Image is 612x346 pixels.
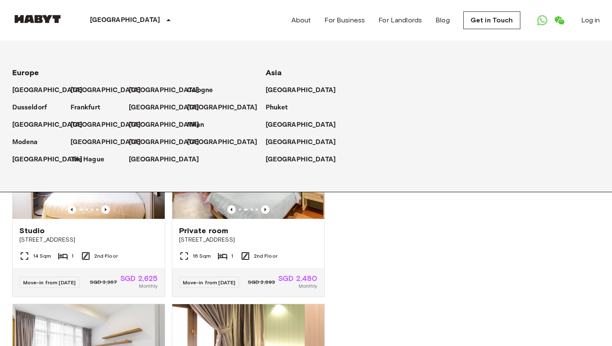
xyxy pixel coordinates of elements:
a: Milan [187,120,213,130]
span: 1 [231,252,233,260]
a: Open WhatsApp [534,12,551,29]
p: [GEOGRAPHIC_DATA] [266,155,336,165]
a: Marketing picture of unit SG-01-111-002-001Previous imagePrevious imageStudio[STREET_ADDRESS]14 S... [12,117,165,297]
span: SGD 2,625 [120,275,158,282]
a: Frankfurt [71,103,109,113]
a: [GEOGRAPHIC_DATA] [71,85,150,95]
span: 16 Sqm [193,252,211,260]
a: [GEOGRAPHIC_DATA] [187,137,266,147]
span: SGD 3,367 [90,278,117,286]
span: SGD 2,480 [278,275,317,282]
a: [GEOGRAPHIC_DATA] [129,137,208,147]
p: [GEOGRAPHIC_DATA] [129,137,199,147]
span: Monthly [299,282,317,290]
span: Monthly [139,282,158,290]
p: [GEOGRAPHIC_DATA] [129,85,199,95]
p: Milan [187,120,204,130]
a: [GEOGRAPHIC_DATA] [12,155,91,165]
button: Previous image [227,205,236,214]
a: [GEOGRAPHIC_DATA] [187,103,266,113]
p: [GEOGRAPHIC_DATA] [129,103,199,113]
a: [GEOGRAPHIC_DATA] [266,120,345,130]
a: [GEOGRAPHIC_DATA] [266,137,345,147]
a: [GEOGRAPHIC_DATA] [71,137,150,147]
a: [GEOGRAPHIC_DATA] [12,85,91,95]
p: Frankfurt [71,103,100,113]
a: [GEOGRAPHIC_DATA] [12,120,91,130]
p: Modena [12,137,38,147]
a: Blog [435,15,450,25]
p: The Hague [71,155,104,165]
p: [GEOGRAPHIC_DATA] [187,137,258,147]
a: Get in Touch [463,11,520,29]
a: The Hague [71,155,113,165]
button: Previous image [261,205,269,214]
span: 14 Sqm [33,252,52,260]
p: Phuket [266,103,288,113]
p: [GEOGRAPHIC_DATA] [187,103,258,113]
a: Phuket [266,103,296,113]
a: [GEOGRAPHIC_DATA] [129,155,208,165]
a: Open WeChat [551,12,568,29]
p: [GEOGRAPHIC_DATA] [129,155,199,165]
p: [GEOGRAPHIC_DATA] [266,137,336,147]
a: For Business [324,15,365,25]
a: [GEOGRAPHIC_DATA] [266,155,345,165]
a: Cologne [187,85,222,95]
button: Previous image [101,205,110,214]
p: Cologne [187,85,213,95]
button: Previous image [68,205,76,214]
p: [GEOGRAPHIC_DATA] [90,15,160,25]
a: [GEOGRAPHIC_DATA] [129,120,208,130]
p: Dusseldorf [12,103,47,113]
p: [GEOGRAPHIC_DATA] [71,120,141,130]
span: SGD 2,893 [248,278,275,286]
a: Log in [581,15,600,25]
p: [GEOGRAPHIC_DATA] [266,85,336,95]
span: Move-in from [DATE] [23,279,76,286]
p: [GEOGRAPHIC_DATA] [12,85,83,95]
a: [GEOGRAPHIC_DATA] [129,103,208,113]
a: For Landlords [378,15,422,25]
a: [GEOGRAPHIC_DATA] [129,85,208,95]
span: 2nd Floor [94,252,118,260]
span: 1 [71,252,73,260]
span: [STREET_ADDRESS] [179,236,318,244]
a: About [291,15,311,25]
a: Modena [12,137,46,147]
p: [GEOGRAPHIC_DATA] [129,120,199,130]
span: [STREET_ADDRESS] [19,236,158,244]
a: Previous imagePrevious imagePrivate room[STREET_ADDRESS]16 Sqm12nd FloorMove-in from [DATE]SGD 2,... [172,117,325,297]
span: Europe [12,68,39,77]
a: [GEOGRAPHIC_DATA] [71,120,150,130]
span: Private room [179,226,228,236]
p: [GEOGRAPHIC_DATA] [12,120,83,130]
span: Studio [19,226,45,236]
p: [GEOGRAPHIC_DATA] [266,120,336,130]
p: [GEOGRAPHIC_DATA] [71,137,141,147]
span: Asia [266,68,282,77]
img: Habyt [12,15,63,23]
span: 2nd Floor [254,252,277,260]
a: Dusseldorf [12,103,56,113]
a: [GEOGRAPHIC_DATA] [266,85,345,95]
span: Move-in from [DATE] [183,279,236,286]
p: [GEOGRAPHIC_DATA] [71,85,141,95]
p: [GEOGRAPHIC_DATA] [12,155,83,165]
